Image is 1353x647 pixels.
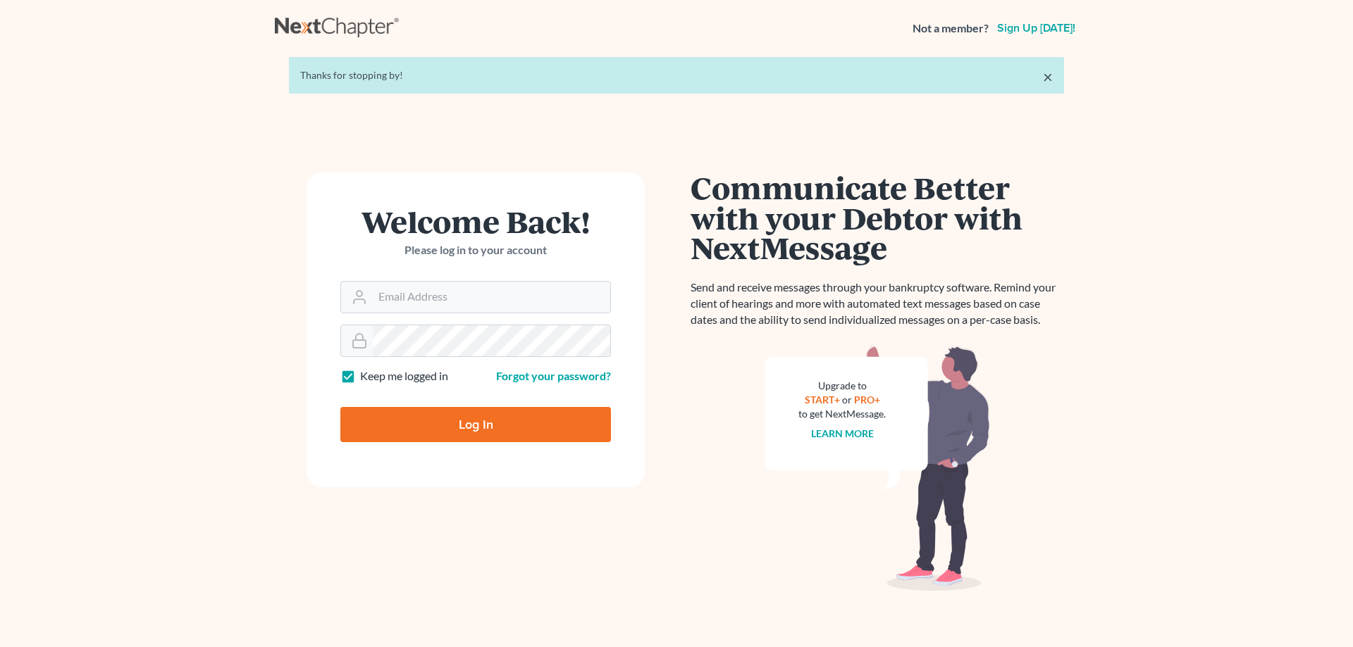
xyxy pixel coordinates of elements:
input: Log In [340,407,611,442]
div: to get NextMessage. [798,407,886,421]
input: Email Address [373,282,610,313]
h1: Communicate Better with your Debtor with NextMessage [691,172,1064,263]
label: Keep me logged in [360,368,448,384]
a: Forgot your password? [496,369,611,382]
span: or [842,394,852,406]
p: Send and receive messages through your bankruptcy software. Remind your client of hearings and mo... [691,279,1064,328]
div: Thanks for stopping by! [300,68,1053,82]
strong: Not a member? [913,20,989,37]
a: START+ [805,394,840,406]
a: Sign up [DATE]! [994,23,1078,34]
a: PRO+ [854,394,880,406]
div: Upgrade to [798,379,886,393]
img: nextmessage_bg-59042aed3d76b12b5cd301f8e5b87938c9018125f34e5fa2b7a6b67550977c72.svg [765,345,990,591]
p: Please log in to your account [340,242,611,258]
a: × [1043,68,1053,85]
h1: Welcome Back! [340,206,611,237]
a: Learn more [811,427,874,439]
